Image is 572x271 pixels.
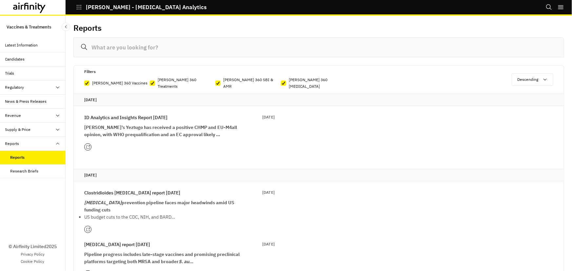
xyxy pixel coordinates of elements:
[84,114,168,121] p: ID Analytics and Insights Report [DATE]
[262,241,275,247] p: [DATE]
[84,189,180,196] p: Clostridioides [MEDICAL_DATA] report [DATE]
[5,127,31,133] div: Supply & Price
[10,154,25,160] div: Reports
[21,259,45,264] a: Cookie Policy
[10,168,39,174] div: Research Briefs
[512,73,553,86] button: Descending
[7,21,51,33] p: Vaccines & Treatments
[73,37,564,57] input: What are you looking for?
[84,172,553,178] p: [DATE]
[84,124,237,137] strong: [PERSON_NAME]’s Yeztugo has received a positive CHMP and EU-M4all opinion, with WHO prequalificat...
[84,97,553,103] p: [DATE]
[84,200,122,206] em: [MEDICAL_DATA]
[5,70,14,76] div: Trials
[5,99,47,104] div: News & Press Releases
[223,77,281,90] p: [PERSON_NAME] 360 SBI & AMR
[84,213,242,221] p: US budget cuts to the CDC, NIH, and BARD…
[84,68,96,75] p: Filters
[262,114,275,120] p: [DATE]
[84,241,150,248] p: [MEDICAL_DATA] report [DATE]
[84,200,234,213] strong: prevention pipeline faces major headwinds amid US funding cuts
[21,251,45,257] a: Privacy Policy
[76,2,207,13] button: [PERSON_NAME] - [MEDICAL_DATA] Analytics
[262,189,275,196] p: [DATE]
[86,4,207,10] p: [PERSON_NAME] - [MEDICAL_DATA] Analytics
[5,141,19,147] div: Reports
[289,77,346,90] p: [PERSON_NAME] 360 [MEDICAL_DATA]
[73,23,102,33] h2: Reports
[158,77,215,90] p: [PERSON_NAME] 360 Treatments
[5,42,38,48] div: Latest Information
[546,2,552,13] button: Search
[9,243,57,250] p: © Airfinity Limited 2025
[5,84,24,90] div: Regulatory
[62,23,70,31] button: Close Sidebar
[92,80,148,86] p: [PERSON_NAME] 360 Vaccines
[84,251,240,264] strong: Pipeline progress includes late-stage vaccines and promising preclinical platforms targeting both...
[179,259,193,264] em: S. au…
[5,113,21,118] div: Revenue
[5,56,25,62] div: Candidates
